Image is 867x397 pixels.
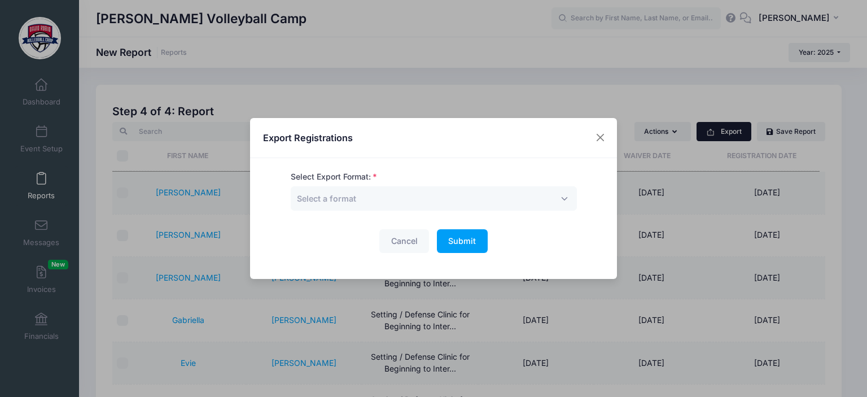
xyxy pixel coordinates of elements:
[297,193,356,204] span: Select a format
[437,229,488,254] button: Submit
[297,194,356,203] span: Select a format
[291,171,377,183] label: Select Export Format:
[263,131,353,145] h4: Export Registrations
[379,229,429,254] button: Cancel
[291,186,577,211] span: Select a format
[448,236,476,246] span: Submit
[590,128,611,148] button: Close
